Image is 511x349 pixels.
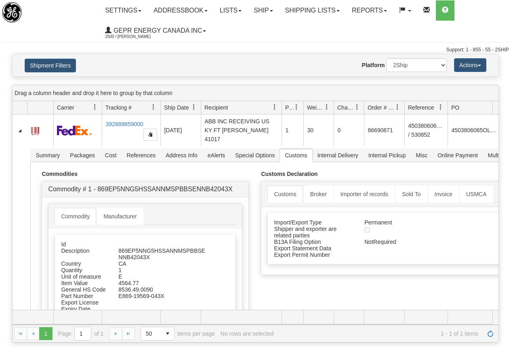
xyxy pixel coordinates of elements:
[161,149,202,162] span: Address Info
[147,0,214,21] a: Addressbook
[58,327,104,341] span: Page of 1
[141,327,215,341] span: items per page
[31,123,39,136] a: Label
[285,104,294,112] span: Packages
[408,104,434,112] span: Reference
[65,149,99,162] span: Packages
[55,241,112,247] div: Id
[282,101,303,114] th: Press ctrl + space to group
[448,114,501,146] td: 4503806065OLS9952332
[55,273,112,280] div: Unit of measure
[55,247,112,254] div: Description
[16,127,24,135] a: Collapse
[261,171,318,177] strong: Customs Declaration
[364,101,404,114] th: Press ctrl + space to group
[395,186,427,203] a: Sold To
[337,104,354,112] span: Charge
[100,149,122,162] span: Cost
[448,101,501,114] th: Press ctrl + space to group
[334,114,364,146] td: 0
[320,100,334,114] a: Weight filter column settings
[146,330,156,338] span: 50
[27,101,53,114] th: Press ctrl + space to group
[99,0,147,21] a: Settings
[358,239,468,245] div: NotRequired
[404,114,448,146] td: 4503806065OLS9952332 / 530852
[111,27,202,34] span: GEPR Energy Canada Inc
[164,104,189,112] span: Ship Date
[350,100,364,114] a: Charge filter column settings
[160,114,201,146] td: [DATE]
[201,101,282,114] th: Press ctrl + space to group
[97,208,143,225] a: Manufacturer
[214,0,248,21] a: Lists
[105,104,132,112] span: Tracking #
[268,239,358,245] div: B13A Filing Option
[391,100,404,114] a: Order # / Ship Request # filter column settings
[201,114,282,146] td: ABB INC RECEIVING US KY FT [PERSON_NAME] 41017
[280,149,312,162] span: Customs
[368,104,395,112] span: Order # / Ship Request #
[55,208,96,225] a: Commodity
[55,293,112,299] div: Part Number
[112,273,215,280] div: E
[31,149,65,162] span: Summary
[39,327,52,340] span: Page 1
[75,327,91,340] input: Page 1
[48,186,232,192] a: Commodity # 1 - 869EP5NNG5HSSANNMSPBBSENNB42043X
[147,100,160,114] a: Tracking # filter column settings
[268,219,358,226] div: Import/Export Type
[102,101,160,114] th: Press ctrl + space to group
[57,125,92,135] img: 2 - FedEx Express®
[55,260,112,267] div: Country
[303,101,334,114] th: Press ctrl + space to group
[358,219,468,226] div: Permanent
[143,129,157,141] button: Copy to clipboard
[112,286,215,293] div: 8536.49.0090
[55,280,112,286] div: Item Value
[484,327,497,340] a: Refresh
[105,121,143,127] a: 392889859000
[267,186,303,203] a: Customs
[141,327,175,341] span: Page sizes drop down
[230,149,280,162] span: Special Options
[88,100,102,114] a: Carrier filter column settings
[25,59,76,72] button: Shipment Filters
[99,21,212,41] a: GEPR Energy Canada Inc 2500 / [PERSON_NAME]
[42,171,78,177] strong: Commodities
[492,133,510,216] iframe: chat widget
[303,114,334,146] td: 30
[187,100,201,114] a: Ship Date filter column settings
[411,149,432,162] span: Misc
[268,245,358,252] div: Export Statement Data
[460,186,493,203] a: USMCA
[55,306,112,312] div: Expiry Date
[105,33,166,41] span: 2500 / [PERSON_NAME]
[2,2,22,23] img: logo2500.jpg
[53,101,102,114] th: Press ctrl + space to group
[204,104,228,112] span: Recipient
[307,104,324,112] span: Weight
[279,330,478,337] span: 1 - 1 of 1 items
[488,100,501,114] a: PO filter column settings
[203,149,230,162] span: eAlerts
[404,101,448,114] th: Press ctrl + space to group
[334,101,364,114] th: Press ctrl + space to group
[313,149,363,162] span: Internal Delivery
[112,293,215,299] div: E869-19569-043X
[362,61,385,69] label: Platform
[454,58,486,72] button: Actions
[13,85,498,101] div: grid grouping header
[248,0,279,21] a: Ship
[268,252,358,258] div: Export Permit Number
[451,104,459,112] span: PO
[282,114,303,146] td: 1
[279,0,346,21] a: Shipping lists
[304,186,333,203] a: Broker
[434,100,448,114] a: Reference filter column settings
[161,327,174,340] span: select
[364,149,411,162] span: Internal Pickup
[221,330,274,337] div: No rows are selected
[364,114,404,146] td: 86690871
[55,267,112,273] div: Quantity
